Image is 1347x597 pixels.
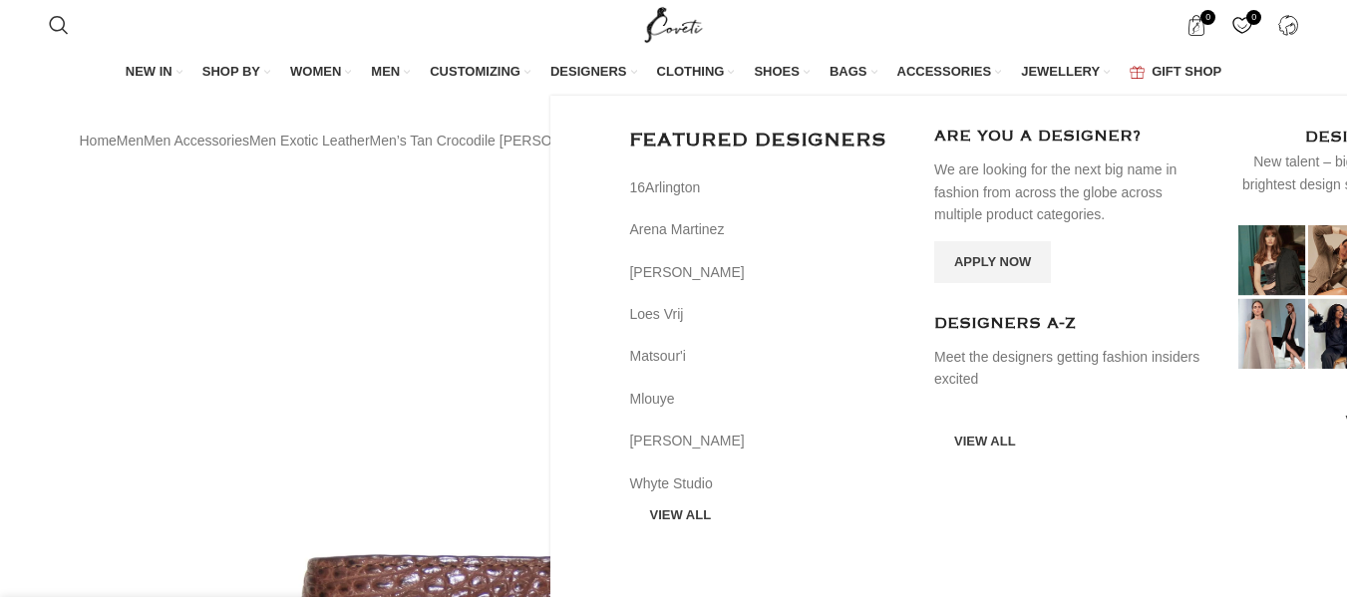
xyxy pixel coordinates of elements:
[1021,52,1110,94] a: JEWELLERY
[830,63,867,81] span: BAGS
[370,130,708,151] span: Men’s Tan Crocodile [PERSON_NAME] Leather Wallet
[371,52,410,94] a: MEN
[934,313,1209,391] a: Infobox link
[1200,10,1215,25] span: 0
[934,241,1051,283] a: Apply now
[290,52,351,94] a: WOMEN
[202,52,270,94] a: SHOP BY
[754,63,800,81] span: SHOES
[39,5,79,45] a: Search
[897,52,1002,94] a: ACCESSORIES
[897,63,992,81] span: ACCESSORIES
[629,126,904,156] h3: FEATURED DESIGNERS
[290,63,341,81] span: WOMEN
[640,16,707,32] a: Site logo
[629,472,904,494] a: Whyte Studio
[1021,63,1100,81] span: JEWELLERY
[657,52,735,94] a: CLOTHING
[629,303,904,325] a: Loes Vrij
[249,130,370,151] a: Men Exotic Leather
[430,63,520,81] span: CUSTOMIZING
[1130,66,1145,79] img: GiftBag
[1152,63,1221,81] span: GIFT SHOP
[39,52,1308,94] div: Main navigation
[830,52,877,94] a: BAGS
[934,126,1209,149] h4: ARE YOU A DESIGNER?
[629,176,904,198] a: 16Arlington
[629,494,731,536] a: VIEW ALL
[934,421,1036,462] a: VIEW ALL
[80,130,117,151] a: Home
[371,63,400,81] span: MEN
[1176,5,1216,45] a: 0
[629,218,904,240] a: Arena Martinez
[754,52,810,94] a: SHOES
[550,63,627,81] span: DESIGNERS
[550,52,637,94] a: DESIGNERS
[629,430,904,451] a: [PERSON_NAME]
[1130,52,1221,94] a: GIFT SHOP
[1221,5,1262,45] div: My Wishlist
[629,388,904,410] a: Mlouye
[126,52,182,94] a: NEW IN
[1246,10,1261,25] span: 0
[657,63,725,81] span: CLOTHING
[430,52,530,94] a: CUSTOMIZING
[1221,5,1262,45] a: 0
[629,345,904,367] a: Matsour'i
[934,158,1209,225] p: We are looking for the next big name in fashion from across the globe across multiple product cat...
[202,63,260,81] span: SHOP BY
[117,130,144,151] a: Men
[80,130,708,151] nav: Breadcrumb
[75,360,196,476] img: Tan crocodile hornback leather men's wallet
[629,261,904,283] a: [PERSON_NAME]
[144,130,249,151] a: Men Accessories
[126,63,172,81] span: NEW IN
